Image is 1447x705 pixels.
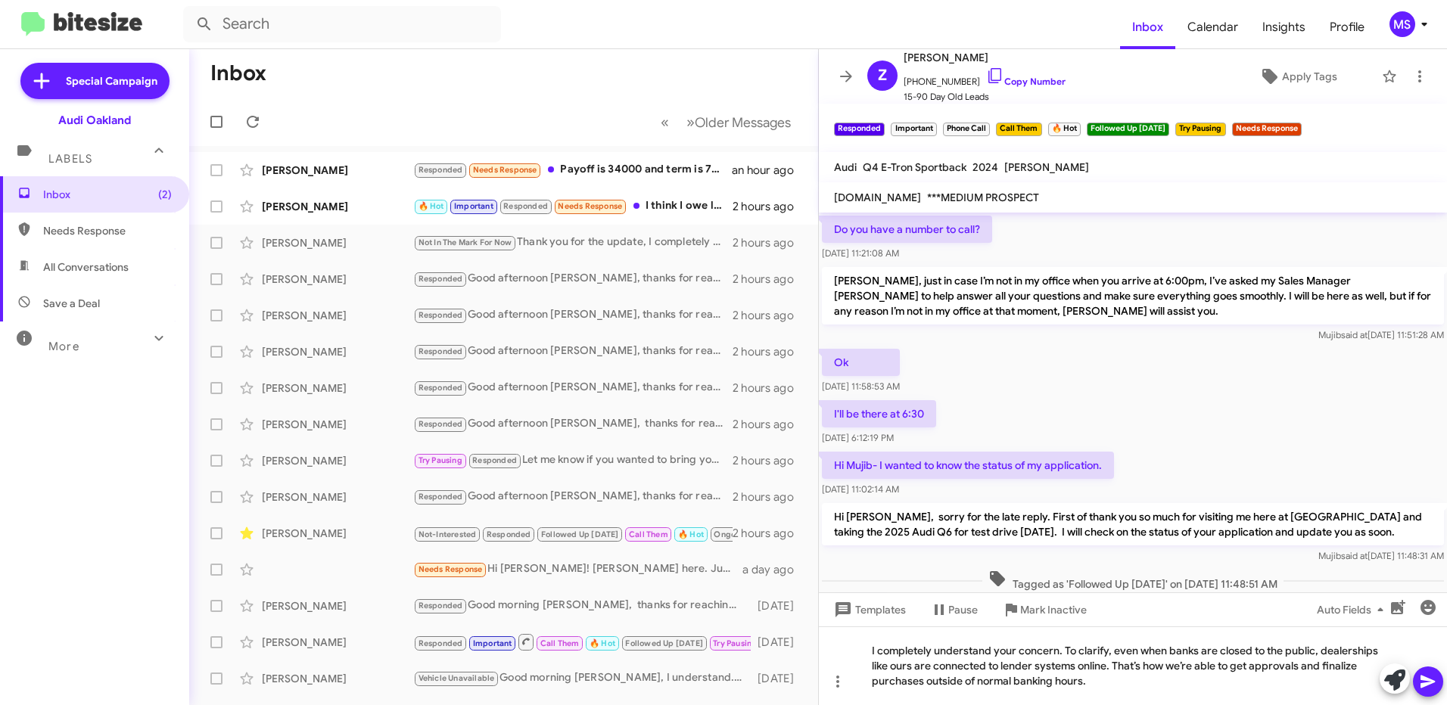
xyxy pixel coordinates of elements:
[1318,5,1377,49] a: Profile
[982,570,1284,592] span: Tagged as 'Followed Up [DATE]' on [DATE] 11:48:51 AM
[413,379,733,396] div: Good afternoon [PERSON_NAME], thanks for reaching out. We’d love to see the vehicle in person to ...
[732,163,806,178] div: an hour ago
[943,123,990,136] small: Phone Call
[733,453,806,468] div: 2 hours ago
[996,123,1041,136] small: Call Them
[66,73,157,89] span: Special Campaign
[819,626,1447,705] div: I completely understand your concern. To clarify, even when banks are closed to the public, deale...
[652,107,678,138] button: Previous
[863,160,966,174] span: Q4 E-Tron Sportback
[822,452,1114,479] p: Hi Mujib- I wanted to know the status of my application.
[1341,550,1368,561] span: said at
[904,48,1066,67] span: [PERSON_NAME]
[1175,123,1225,136] small: Try Pausing
[419,638,463,648] span: Responded
[413,669,751,687] div: Good morning [PERSON_NAME], I understand. I’ll keep an eye out for a 2023 or 2024 Cabriolet and l...
[183,6,501,42] input: Search
[419,383,463,393] span: Responded
[733,235,806,250] div: 2 hours ago
[262,272,413,287] div: [PERSON_NAME]
[1232,123,1302,136] small: Needs Response
[58,113,131,128] div: Audi Oakland
[822,483,899,495] span: [DATE] 11:02:14 AM
[43,259,129,275] span: All Conversations
[43,296,100,311] span: Save a Deal
[419,564,483,574] span: Needs Response
[454,201,493,211] span: Important
[413,488,733,505] div: Good afternoon [PERSON_NAME], thanks for reaching out. We’d love to see the vehicle in person to ...
[262,380,413,396] div: [PERSON_NAME]
[751,635,806,650] div: [DATE]
[262,598,413,613] div: [PERSON_NAME]
[1318,550,1444,561] span: Mujib [DATE] 11:48:31 AM
[413,234,733,251] div: Thank you for the update, I completely understand. If anything changes down the road or you have ...
[158,187,172,202] span: (2)
[413,561,742,578] div: Hi [PERSON_NAME]! [PERSON_NAME] here. Just circling back on [PERSON_NAME]'s message. We would lov...
[262,235,413,250] div: [PERSON_NAME]
[625,638,703,648] span: Followed Up [DATE]
[419,492,463,502] span: Responded
[540,638,580,648] span: Call Them
[742,562,806,577] div: a day ago
[733,272,806,287] div: 2 hours ago
[661,113,669,132] span: «
[413,597,751,614] div: Good morning [PERSON_NAME], thanks for reaching out. We’d love to see the vehicle in person to gi...
[834,123,885,136] small: Responded
[262,489,413,505] div: [PERSON_NAME]
[419,419,463,429] span: Responded
[695,114,791,131] span: Older Messages
[262,344,413,359] div: [PERSON_NAME]
[1175,5,1250,49] a: Calendar
[1282,63,1337,90] span: Apply Tags
[413,306,733,324] div: Good afternoon [PERSON_NAME], thanks for reaching out. We’d love to see the vehicle(s) in person ...
[48,340,79,353] span: More
[413,343,733,360] div: Good afternoon [PERSON_NAME], thanks for reaching out. We’d love to see the vehicle in person to ...
[822,380,900,392] span: [DATE] 11:58:53 AM
[413,270,733,287] div: Good afternoon [PERSON_NAME], thanks for reaching out. We’d love to see the vehicle in person to ...
[834,160,857,174] span: Audi
[262,453,413,468] div: [PERSON_NAME]
[733,199,806,214] div: 2 hours ago
[751,671,806,686] div: [DATE]
[413,161,732,179] div: Payoff is 34000 and term is 72 months.
[891,123,936,136] small: Important
[262,199,413,214] div: [PERSON_NAME]
[1004,160,1089,174] span: [PERSON_NAME]
[822,267,1444,325] p: [PERSON_NAME], just in case I’m not in my office when you arrive at 6:00pm, I’ve asked my Sales M...
[419,165,463,175] span: Responded
[473,638,512,648] span: Important
[262,671,413,686] div: [PERSON_NAME]
[413,415,733,433] div: Good afternoon [PERSON_NAME], thanks for reaching out. We’d love to see the vehicle in person to ...
[558,201,622,211] span: Needs Response
[733,380,806,396] div: 2 hours ago
[713,638,757,648] span: Try Pausing
[262,635,413,650] div: [PERSON_NAME]
[904,67,1066,89] span: [PHONE_NUMBER]
[1120,5,1175,49] span: Inbox
[733,526,806,541] div: 2 hours ago
[677,107,800,138] button: Next
[48,152,92,166] span: Labels
[1250,5,1318,49] a: Insights
[413,523,733,542] div: I need $4000 Down Payment.
[413,452,733,469] div: Let me know if you wanted to bring your vehicle here at [GEOGRAPHIC_DATA], we would love to evalu...
[733,344,806,359] div: 2 hours ago
[1318,329,1444,340] span: Mujib [DATE] 11:51:28 AM
[262,526,413,541] div: [PERSON_NAME]
[541,530,619,539] span: Followed Up [DATE]
[262,417,413,432] div: [PERSON_NAME]
[413,197,733,215] div: I think I owe like 25k amd monthly is around $750
[1221,63,1374,90] button: Apply Tags
[210,61,266,85] h1: Inbox
[1020,596,1087,623] span: Mark Inactive
[1305,596,1402,623] button: Auto Fields
[751,598,806,613] div: [DATE]
[43,187,172,202] span: Inbox
[419,673,495,683] span: Vehicle Unavailable
[419,238,512,247] span: Not In The Mark For Now
[419,346,463,356] span: Responded
[990,596,1099,623] button: Mark Inactive
[1048,123,1081,136] small: 🔥 Hot
[419,201,444,211] span: 🔥 Hot
[419,310,463,320] span: Responded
